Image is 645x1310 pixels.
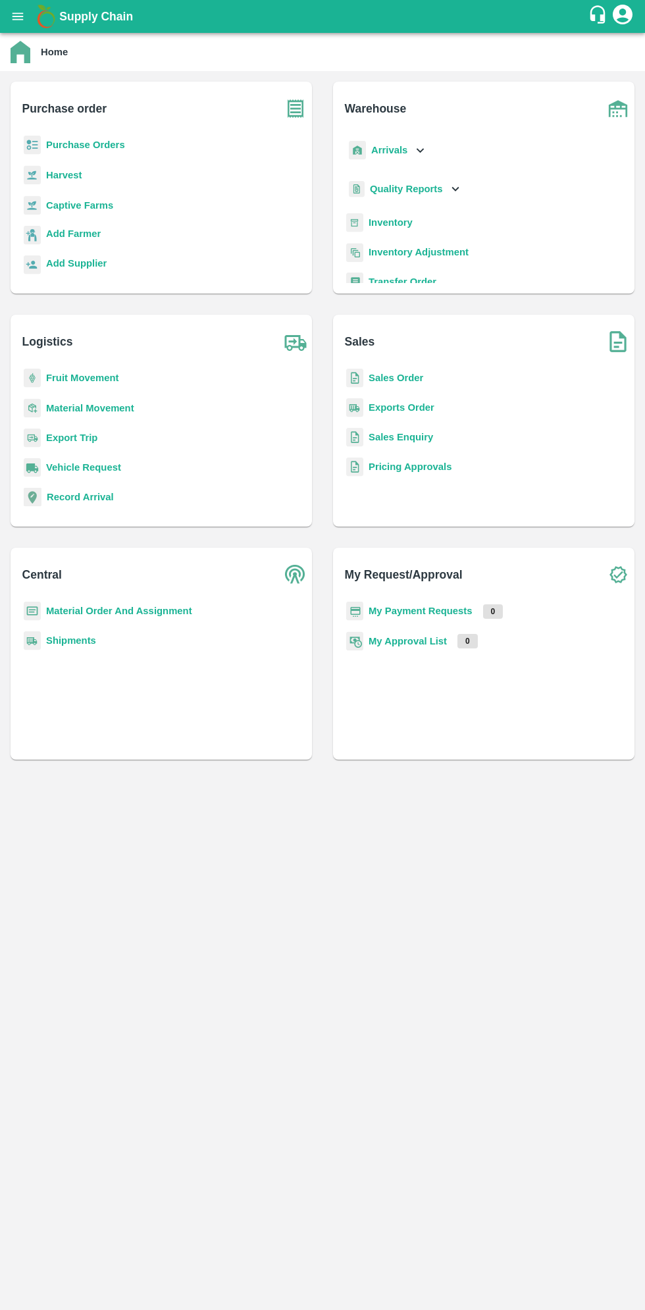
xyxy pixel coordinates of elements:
img: truck [279,325,312,358]
b: Logistics [22,332,73,351]
a: Supply Chain [59,7,588,26]
a: Add Farmer [46,226,101,244]
img: shipments [24,631,41,650]
b: Arrivals [371,145,407,155]
p: 0 [457,634,478,648]
img: vehicle [24,458,41,477]
a: My Approval List [369,636,447,646]
img: inventory [346,243,363,262]
img: central [279,558,312,591]
a: Pricing Approvals [369,461,451,472]
img: whTransfer [346,273,363,292]
b: Warehouse [345,99,407,118]
img: home [11,41,30,63]
img: whInventory [346,213,363,232]
a: Captive Farms [46,200,113,211]
a: Export Trip [46,432,97,443]
a: Inventory Adjustment [369,247,469,257]
img: qualityReport [349,181,365,197]
img: fruit [24,369,41,388]
b: Purchase order [22,99,107,118]
a: Inventory [369,217,413,228]
img: harvest [24,196,41,215]
img: soSales [602,325,634,358]
img: approval [346,631,363,651]
a: Vehicle Request [46,462,121,473]
b: Central [22,565,62,584]
a: Record Arrival [47,492,114,502]
a: Material Order And Assignment [46,606,192,616]
img: warehouse [602,92,634,125]
img: centralMaterial [24,602,41,621]
b: Sales [345,332,375,351]
button: open drawer [3,1,33,32]
img: farmer [24,226,41,245]
a: Transfer Order [369,276,436,287]
img: reciept [24,136,41,155]
a: Shipments [46,635,96,646]
a: Sales Enquiry [369,432,433,442]
b: My Request/Approval [345,565,463,584]
img: supplier [24,255,41,275]
img: logo [33,3,59,30]
b: Add Farmer [46,228,101,239]
div: customer-support [588,5,611,28]
a: My Payment Requests [369,606,473,616]
div: account of current user [611,3,634,30]
a: Fruit Movement [46,373,119,383]
img: sales [346,458,363,477]
img: purchase [279,92,312,125]
img: sales [346,369,363,388]
a: Sales Order [369,373,423,383]
a: Material Movement [46,403,134,413]
a: Purchase Orders [46,140,125,150]
img: whArrival [349,141,366,160]
img: delivery [24,429,41,448]
img: shipments [346,398,363,417]
a: Exports Order [369,402,434,413]
b: Add Supplier [46,258,107,269]
img: material [24,398,41,418]
b: Home [41,47,68,57]
img: harvest [24,165,41,185]
div: Quality Reports [346,176,463,203]
b: Quality Reports [370,184,443,194]
img: check [602,558,634,591]
img: sales [346,428,363,447]
b: Supply Chain [59,10,133,23]
img: payment [346,602,363,621]
a: Harvest [46,170,82,180]
div: Arrivals [346,136,428,165]
p: 0 [483,604,503,619]
a: Add Supplier [46,256,107,274]
img: recordArrival [24,488,41,506]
